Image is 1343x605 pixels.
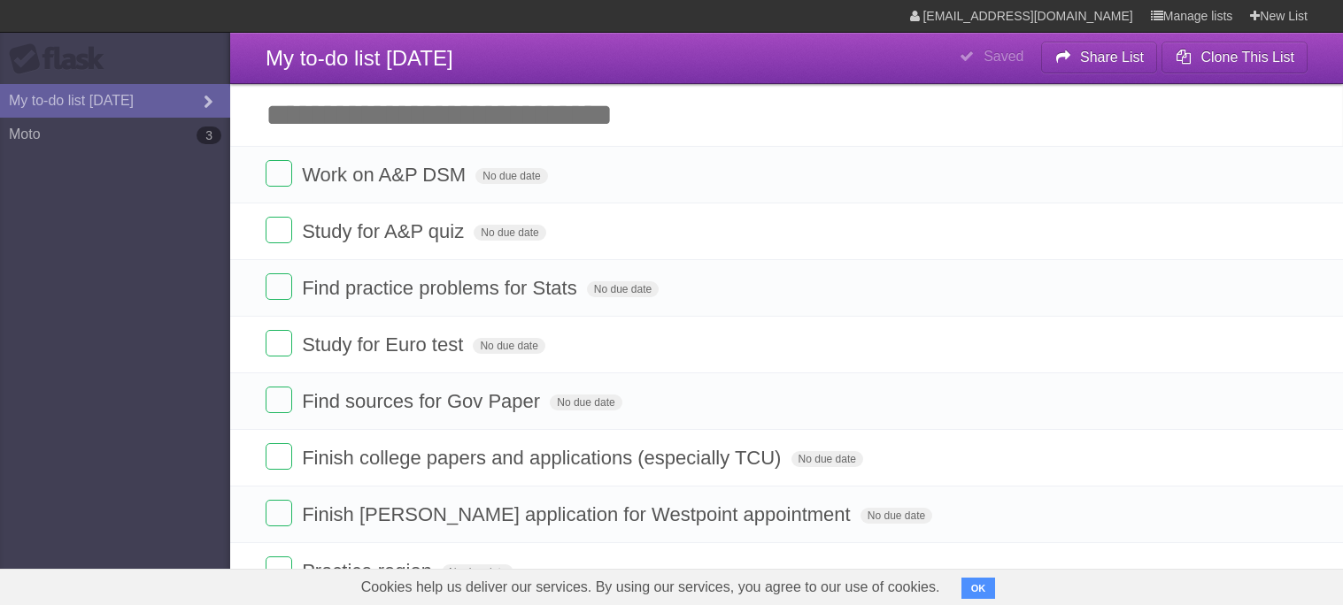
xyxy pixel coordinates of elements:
label: Done [266,273,292,300]
span: No due date [791,451,863,467]
div: Flask [9,43,115,75]
label: Done [266,556,292,583]
span: Study for Euro test [302,333,467,356]
b: Share List [1080,50,1144,65]
span: Cookies help us deliver our services. By using our services, you agree to our use of cookies. [343,570,958,605]
span: Finish college papers and applications (especially TCU) [302,447,785,469]
span: No due date [474,225,545,241]
span: No due date [473,338,544,354]
b: Saved [984,49,1023,64]
span: Study for A&P quiz [302,220,468,242]
label: Done [266,443,292,470]
span: No due date [442,564,513,580]
label: Done [266,160,292,187]
span: No due date [550,394,621,410]
b: 3 [197,126,221,144]
span: My to-do list [DATE] [266,46,453,70]
span: Work on A&P DSM [302,164,470,186]
span: No due date [861,508,932,524]
label: Done [266,330,292,356]
button: Share List [1041,42,1158,73]
span: No due date [475,168,547,184]
label: Done [266,217,292,243]
label: Done [266,387,292,413]
span: No due date [587,281,659,297]
label: Done [266,500,292,526]
b: Clone This List [1200,50,1294,65]
span: Practice region [302,560,436,582]
button: Clone This List [1162,42,1308,73]
span: Find sources for Gov Paper [302,390,544,412]
button: OK [961,578,996,599]
span: Find practice problems for Stats [302,277,582,299]
span: Finish [PERSON_NAME] application for Westpoint appointment [302,503,855,525]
